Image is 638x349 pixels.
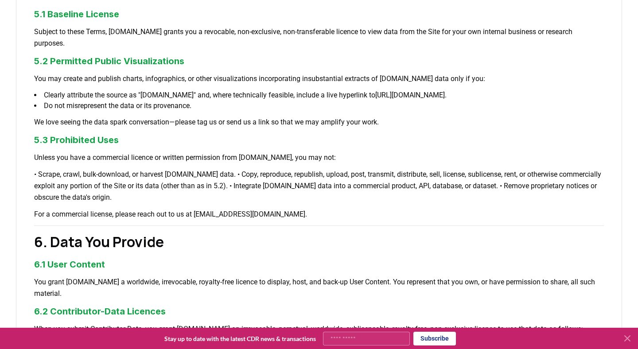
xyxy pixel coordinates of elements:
h3: 6.2 Contributor-Data Licences [34,305,604,318]
p: When you submit Contributor Data, you grant [DOMAIN_NAME] an irrevocable, perpetual, worldwide, s... [34,323,604,335]
p: • Scrape, crawl, bulk-download, or harvest [DOMAIN_NAME] data. • Copy, reproduce, republish, uplo... [34,169,604,203]
p: Unless you have a commercial licence or written permission from [DOMAIN_NAME], you may not: [34,152,604,163]
li: Do not misrepresent the data or its provenance. [34,101,604,111]
p: You may create and publish charts, infographics, or other visualizations incorporating insubstant... [34,73,604,85]
h3: 5.2 Permitted Public Visualizations [34,54,604,68]
h3: 5.3 Prohibited Uses [34,133,604,147]
p: For a commercial license, please reach out to us at [EMAIL_ADDRESS][DOMAIN_NAME]. [34,209,604,220]
h3: 5.1 Baseline License [34,8,604,21]
a: [URL][DOMAIN_NAME] [375,91,445,99]
h2: 6. Data You Provide [34,231,604,252]
p: You grant [DOMAIN_NAME] a worldwide, irrevocable, royalty-free licence to display, host, and back... [34,276,604,299]
p: Subject to these Terms, [DOMAIN_NAME] grants you a revocable, non-exclusive, non-transferable lic... [34,26,604,49]
h3: 6.1 User Content [34,258,604,271]
li: Clearly attribute the source as "[DOMAIN_NAME]" and, where technically feasible, include a live h... [34,90,604,101]
p: We love seeing the data spark conversation—please tag us or send us a link so that we may amplify... [34,116,604,128]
